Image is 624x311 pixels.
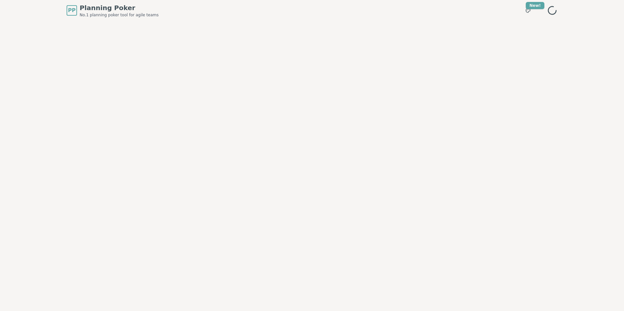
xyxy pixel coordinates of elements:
span: PP [68,7,75,14]
span: Planning Poker [80,3,159,12]
a: PPPlanning PokerNo.1 planning poker tool for agile teams [67,3,159,18]
div: New! [526,2,544,9]
span: No.1 planning poker tool for agile teams [80,12,159,18]
button: New! [522,5,534,16]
